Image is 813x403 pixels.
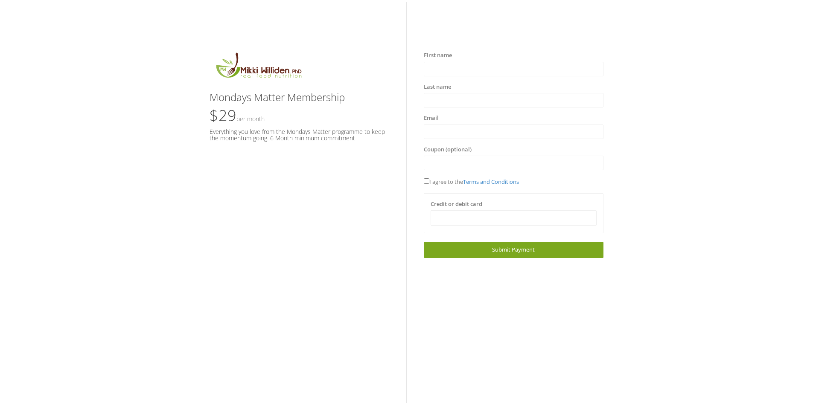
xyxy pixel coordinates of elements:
[236,115,265,123] small: Per Month
[210,128,389,142] h5: Everything you love from the Mondays Matter programme to keep the momentum going. 6 Month minimum...
[424,242,603,258] a: Submit Payment
[424,178,519,186] span: I agree to the
[424,145,472,154] label: Coupon (optional)
[424,51,452,60] label: First name
[210,51,307,83] img: MikkiLogoMain.png
[424,114,439,122] label: Email
[210,105,265,126] span: $29
[431,200,482,209] label: Credit or debit card
[210,92,389,103] h3: Mondays Matter Membership
[463,178,519,186] a: Terms and Conditions
[424,83,451,91] label: Last name
[436,215,591,222] iframe: Secure card payment input frame
[492,246,535,253] span: Submit Payment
